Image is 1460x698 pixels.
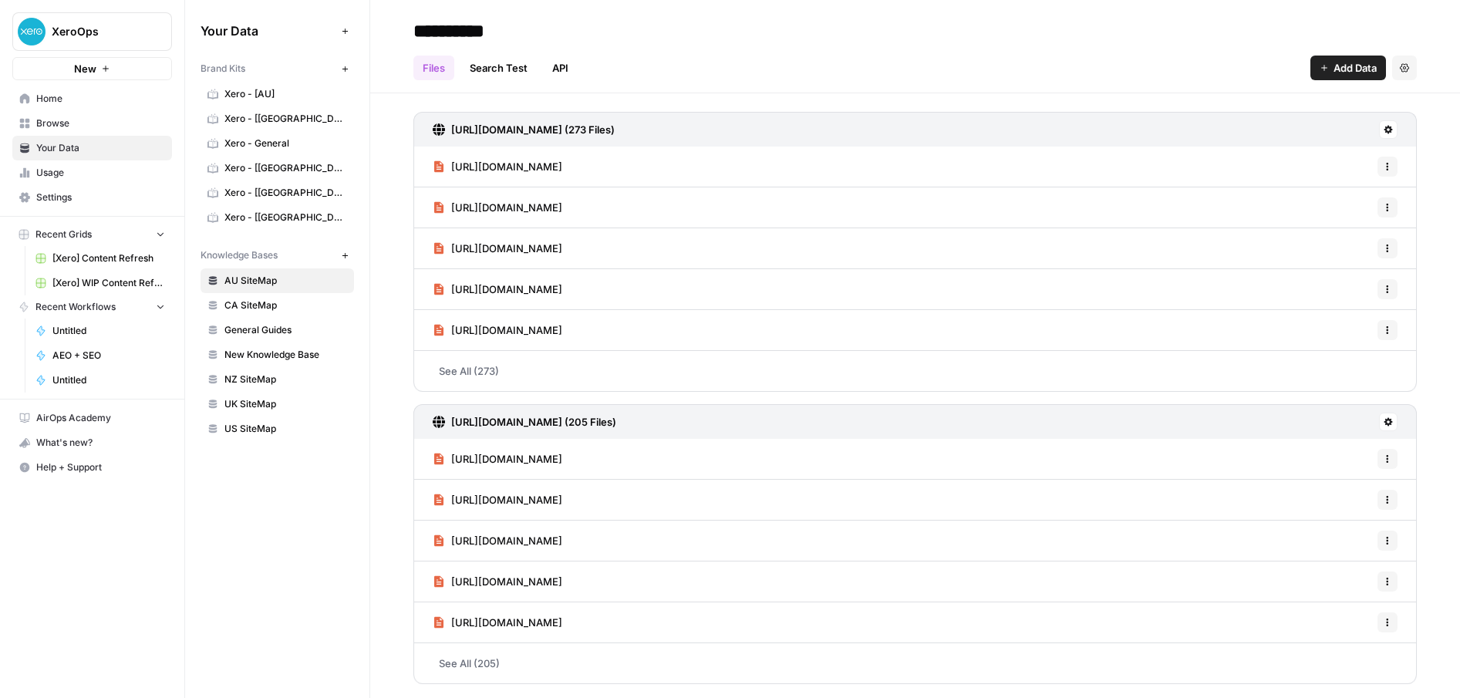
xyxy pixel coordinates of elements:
a: [URL][DOMAIN_NAME] [433,561,562,602]
a: NZ SiteMap [201,367,354,392]
a: AirOps Academy [12,406,172,430]
button: New [12,57,172,80]
span: Xero - [AU] [224,87,347,101]
a: [Xero] Content Refresh [29,246,172,271]
span: [URL][DOMAIN_NAME] [451,241,562,256]
button: Recent Workflows [12,295,172,319]
span: NZ SiteMap [224,373,347,386]
span: Home [36,92,165,106]
span: Xero - [[GEOGRAPHIC_DATA]] [224,211,347,224]
a: [URL][DOMAIN_NAME] [433,147,562,187]
span: [Xero] WIP Content Refresh [52,276,165,290]
a: [URL][DOMAIN_NAME] [433,521,562,561]
span: Recent Workflows [35,300,116,314]
span: Help + Support [36,460,165,474]
a: UK SiteMap [201,392,354,416]
a: Xero - [[GEOGRAPHIC_DATA]] [201,180,354,205]
a: Xero - [[GEOGRAPHIC_DATA]] [201,106,354,131]
a: Untitled [29,319,172,343]
span: [Xero] Content Refresh [52,251,165,265]
span: [URL][DOMAIN_NAME] [451,159,562,174]
div: What's new? [13,431,171,454]
a: Usage [12,160,172,185]
span: Xero - General [224,137,347,150]
h3: [URL][DOMAIN_NAME] (205 Files) [451,414,616,430]
a: Search Test [460,56,537,80]
a: [URL][DOMAIN_NAME] [433,228,562,268]
span: CA SiteMap [224,298,347,312]
span: Your Data [36,141,165,155]
a: New Knowledge Base [201,342,354,367]
button: Add Data [1310,56,1386,80]
button: Recent Grids [12,223,172,246]
span: Untitled [52,324,165,338]
span: Settings [36,191,165,204]
h3: [URL][DOMAIN_NAME] (273 Files) [451,122,615,137]
a: AEO + SEO [29,343,172,368]
a: Xero - [[GEOGRAPHIC_DATA]] [201,205,354,230]
a: [URL][DOMAIN_NAME] [433,602,562,642]
span: New Knowledge Base [224,348,347,362]
span: Recent Grids [35,228,92,241]
a: [URL][DOMAIN_NAME] (273 Files) [433,113,615,147]
a: Browse [12,111,172,136]
a: Xero - [AU] [201,82,354,106]
span: [URL][DOMAIN_NAME] [451,451,562,467]
span: UK SiteMap [224,397,347,411]
span: Brand Kits [201,62,245,76]
a: [URL][DOMAIN_NAME] [433,439,562,479]
a: Your Data [12,136,172,160]
a: [Xero] WIP Content Refresh [29,271,172,295]
a: US SiteMap [201,416,354,441]
span: Usage [36,166,165,180]
a: Xero - [[GEOGRAPHIC_DATA]] [201,156,354,180]
span: [URL][DOMAIN_NAME] [451,200,562,215]
span: [URL][DOMAIN_NAME] [451,615,562,630]
span: [URL][DOMAIN_NAME] [451,322,562,338]
a: [URL][DOMAIN_NAME] [433,310,562,350]
span: [URL][DOMAIN_NAME] [451,492,562,507]
img: XeroOps Logo [18,18,46,46]
a: Xero - General [201,131,354,156]
span: AU SiteMap [224,274,347,288]
a: AU SiteMap [201,268,354,293]
span: Your Data [201,22,335,40]
span: Knowledge Bases [201,248,278,262]
a: Home [12,86,172,111]
span: Add Data [1334,60,1377,76]
a: See All (205) [413,643,1417,683]
a: API [543,56,578,80]
a: Settings [12,185,172,210]
button: Help + Support [12,455,172,480]
span: [URL][DOMAIN_NAME] [451,282,562,297]
button: Workspace: XeroOps [12,12,172,51]
span: AEO + SEO [52,349,165,362]
a: CA SiteMap [201,293,354,318]
span: [URL][DOMAIN_NAME] [451,574,562,589]
span: Xero - [[GEOGRAPHIC_DATA]] [224,186,347,200]
span: XeroOps [52,24,145,39]
button: What's new? [12,430,172,455]
span: Browse [36,116,165,130]
span: General Guides [224,323,347,337]
a: General Guides [201,318,354,342]
span: [URL][DOMAIN_NAME] [451,533,562,548]
span: Xero - [[GEOGRAPHIC_DATA]] [224,112,347,126]
a: See All (273) [413,351,1417,391]
span: New [74,61,96,76]
span: Xero - [[GEOGRAPHIC_DATA]] [224,161,347,175]
a: [URL][DOMAIN_NAME] [433,269,562,309]
a: Untitled [29,368,172,393]
a: Files [413,56,454,80]
a: [URL][DOMAIN_NAME] [433,480,562,520]
span: AirOps Academy [36,411,165,425]
span: Untitled [52,373,165,387]
span: US SiteMap [224,422,347,436]
a: [URL][DOMAIN_NAME] [433,187,562,228]
a: [URL][DOMAIN_NAME] (205 Files) [433,405,616,439]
